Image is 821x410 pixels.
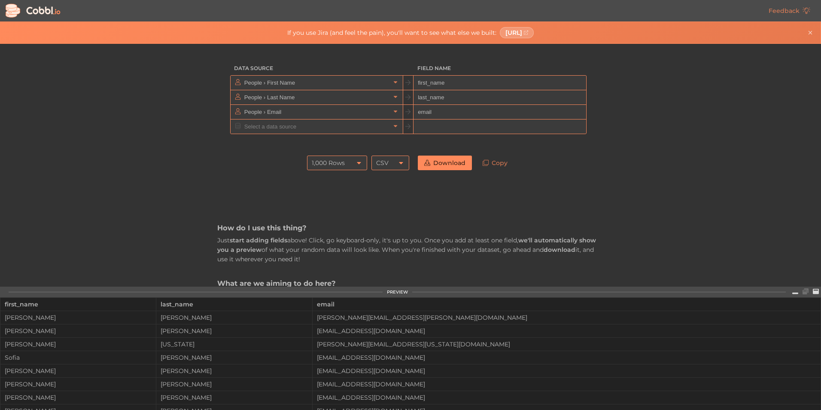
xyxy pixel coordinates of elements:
div: [PERSON_NAME] [0,341,156,348]
div: last_name [161,298,307,311]
div: first_name [5,298,152,311]
div: 1,000 Rows [312,156,345,170]
div: [EMAIL_ADDRESS][DOMAIN_NAME] [313,354,821,361]
div: [PERSON_NAME] [156,367,312,374]
h3: Field Name [414,61,587,76]
div: [EMAIL_ADDRESS][DOMAIN_NAME] [313,367,821,374]
a: Copy [476,156,514,170]
div: [PERSON_NAME] [156,381,312,388]
div: [PERSON_NAME] [0,314,156,321]
h3: What are we aiming to do here? [217,278,604,288]
div: [PERSON_NAME][EMAIL_ADDRESS][US_STATE][DOMAIN_NAME] [313,341,821,348]
div: [EMAIL_ADDRESS][DOMAIN_NAME] [313,327,821,334]
button: Close banner [805,28,815,38]
a: [URL] [500,27,534,38]
span: If you use Jira (and feel the pain), you'll want to see what else we built: [287,29,496,36]
div: [PERSON_NAME] [0,394,156,401]
div: [EMAIL_ADDRESS][DOMAIN_NAME] [313,394,821,401]
input: Select a data source [242,90,390,104]
p: Just above! Click, go keyboard-only, it's up to you. Once you add at least one field, of what you... [217,236,604,264]
div: [PERSON_NAME] [0,367,156,374]
div: [PERSON_NAME] [156,327,312,334]
a: Download [418,156,472,170]
input: Select a data source [242,105,390,119]
strong: download [544,246,575,254]
div: [PERSON_NAME][EMAIL_ADDRESS][PERSON_NAME][DOMAIN_NAME] [313,314,821,321]
strong: start adding fields [230,236,287,244]
div: [PERSON_NAME] [0,381,156,388]
span: [URL] [505,29,522,36]
div: [PERSON_NAME] [156,314,312,321]
h3: How do I use this thing? [217,223,604,233]
input: Select a data source [242,119,390,134]
div: [PERSON_NAME] [156,394,312,401]
div: email [317,298,816,311]
input: Select a data source [242,76,390,90]
h3: Data Source [230,61,403,76]
div: PREVIEW [387,290,408,295]
div: [EMAIL_ADDRESS][DOMAIN_NAME] [313,381,821,388]
div: [US_STATE] [156,341,312,348]
a: Feedback [762,3,817,18]
div: [PERSON_NAME] [156,354,312,361]
div: [PERSON_NAME] [0,327,156,334]
div: Sofia [0,354,156,361]
div: CSV [376,156,389,170]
